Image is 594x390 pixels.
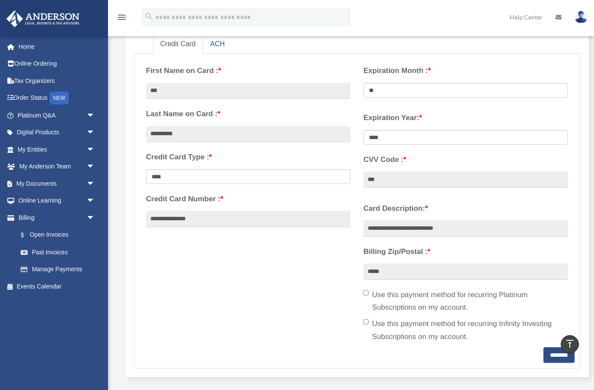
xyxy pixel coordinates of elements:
[25,230,30,241] span: $
[565,339,575,349] i: vertical_align_top
[561,335,579,353] a: vertical_align_top
[363,290,368,295] input: Use this payment method for recurring Platinum Subscriptions on my account.
[6,55,108,73] a: Online Ordering
[6,89,108,107] a: Order StatusNEW
[86,141,104,159] span: arrow_drop_down
[6,158,108,175] a: My Anderson Teamarrow_drop_down
[6,124,108,141] a: Digital Productsarrow_drop_down
[6,107,108,124] a: Platinum Q&Aarrow_drop_down
[363,153,568,166] label: CVV Code :
[363,319,368,324] input: Use this payment method for recurring Infinity Investing Subscriptions on my account.
[50,92,69,105] div: NEW
[363,289,568,314] label: Use this payment method for recurring Platinum Subscriptions on my account.
[117,12,127,22] i: menu
[12,261,104,278] a: Manage Payments
[86,209,104,227] span: arrow_drop_down
[146,64,350,77] label: First Name on Card :
[86,192,104,210] span: arrow_drop_down
[363,111,568,124] label: Expiration Year:
[6,278,108,295] a: Events Calendar
[363,202,568,215] label: Card Description:
[6,175,108,192] a: My Documentsarrow_drop_down
[6,192,108,209] a: Online Learningarrow_drop_down
[12,226,108,244] a: $Open Invoices
[363,64,568,77] label: Expiration Month :
[6,38,108,55] a: Home
[86,124,104,142] span: arrow_drop_down
[117,15,127,22] a: menu
[6,209,108,226] a: Billingarrow_drop_down
[6,72,108,89] a: Tax Organizers
[86,175,104,193] span: arrow_drop_down
[203,35,232,54] a: ACH
[146,108,350,120] label: Last Name on Card :
[86,158,104,176] span: arrow_drop_down
[363,317,568,343] label: Use this payment method for recurring Infinity Investing Subscriptions on my account.
[363,245,568,258] label: Billing Zip/Postal :
[12,244,108,261] a: Past Invoices
[146,193,350,206] label: Credit Card Number :
[4,10,82,27] img: Anderson Advisors Platinum Portal
[575,11,588,23] img: User Pic
[6,141,108,158] a: My Entitiesarrow_drop_down
[146,151,350,164] label: Credit Card Type :
[86,107,104,124] span: arrow_drop_down
[144,12,154,21] i: search
[153,35,203,54] a: Credit Card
